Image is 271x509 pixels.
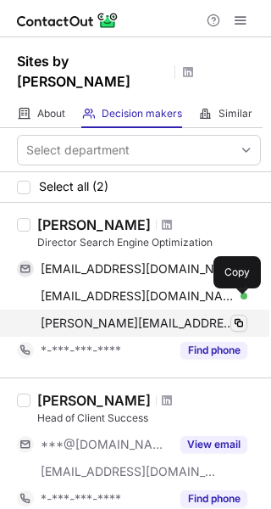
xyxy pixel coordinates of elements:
span: Select all (2) [39,180,108,193]
button: Reveal Button [180,490,247,507]
div: Select department [26,142,130,159]
button: Reveal Button [180,436,247,453]
button: Reveal Button [180,342,247,359]
div: Director Search Engine Optimization [37,235,261,250]
h1: Sites by [PERSON_NAME] [17,51,169,92]
span: About [37,107,65,120]
span: [EMAIL_ADDRESS][DOMAIN_NAME] [41,464,217,479]
span: [PERSON_NAME][EMAIL_ADDRESS][DOMAIN_NAME] [41,316,235,331]
span: Similar [218,107,252,120]
span: Decision makers [102,107,182,120]
span: [EMAIL_ADDRESS][DOMAIN_NAME] [41,288,235,304]
div: [PERSON_NAME] [37,392,151,409]
div: [PERSON_NAME] [37,216,151,233]
span: ***@[DOMAIN_NAME] [41,437,170,452]
div: Head of Client Success [37,411,261,426]
img: ContactOut v5.3.10 [17,10,119,31]
span: [EMAIL_ADDRESS][DOMAIN_NAME] [41,261,235,277]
